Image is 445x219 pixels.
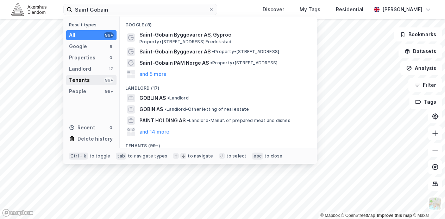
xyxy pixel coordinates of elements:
div: to select [226,153,247,159]
a: Mapbox [320,213,340,218]
span: • [164,107,167,112]
div: Discover [263,5,284,14]
div: Google [69,42,87,51]
button: and 5 more [139,70,167,78]
div: 0 [108,125,114,130]
div: 17 [108,66,114,72]
div: to toggle [89,153,111,159]
div: 0 [108,55,114,60]
span: PAINT HOLDING AS [139,116,186,125]
button: and 14 more [139,128,169,136]
span: • [210,60,212,65]
span: Saint-Gobain Byggevarer AS [139,47,211,56]
div: My Tags [300,5,320,14]
div: to close [264,153,283,159]
div: Result types [69,22,117,27]
span: Landlord • Other letting of real estate [164,107,249,112]
iframe: Chat Widget [410,185,445,219]
div: Google (8) [120,17,317,29]
button: Filter [408,78,442,92]
span: Property • [STREET_ADDRESS] Fredrikstad [139,39,231,45]
span: Landlord [167,95,189,101]
div: Ctrl + k [69,153,88,160]
div: Landlord [69,65,91,73]
div: 8 [108,44,114,49]
div: tab [116,153,126,160]
div: to navigate types [128,153,167,159]
div: All [69,31,75,39]
div: Recent [69,123,95,132]
div: Tenants (99+) [120,137,317,150]
a: Improve this map [377,213,412,218]
a: Mapbox homepage [2,209,33,217]
div: 99+ [104,77,114,83]
div: Properties [69,53,95,62]
div: esc [252,153,263,160]
div: [PERSON_NAME] [382,5,422,14]
span: Saint-Gobain PAM Norge AS [139,59,209,67]
input: Search by address, cadastre, landlords, tenants or people [72,4,208,15]
span: • [187,118,189,123]
div: 99+ [104,89,114,94]
span: GOBIN AS [139,105,163,114]
button: Tags [409,95,442,109]
button: Datasets [399,44,442,58]
span: • [167,95,169,101]
span: • [212,49,214,54]
img: akershus-eiendom-logo.9091f326c980b4bce74ccdd9f866810c.svg [11,3,46,15]
span: Landlord • Manuf. of prepared meat and dishes [187,118,290,123]
div: Landlord (17) [120,80,317,92]
button: Analysis [400,61,442,75]
span: Saint-Gobain Byggevarer AS, Gyproc [139,31,308,39]
div: Tenants [69,76,90,84]
span: GOBLIN AS [139,94,166,102]
button: Bookmarks [394,27,442,41]
div: 99+ [104,32,114,38]
div: Delete history [77,135,113,143]
div: Residential [336,5,363,14]
div: People [69,87,86,96]
span: Property • [STREET_ADDRESS] [210,60,277,66]
a: OpenStreetMap [341,213,375,218]
span: Property • [STREET_ADDRESS] [212,49,279,54]
div: to navigate [188,153,213,159]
